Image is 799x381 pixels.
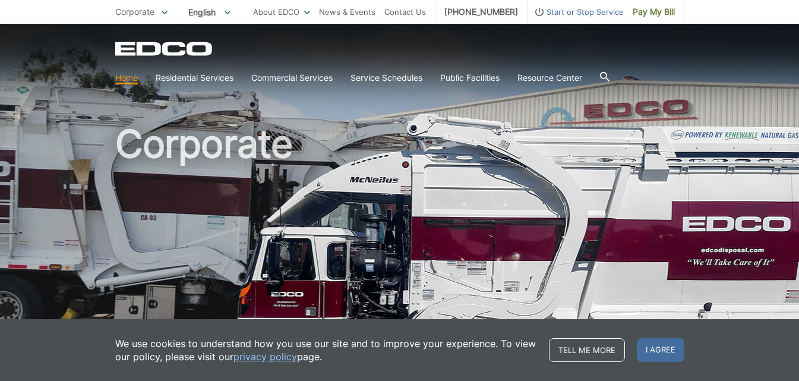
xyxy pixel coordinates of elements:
span: I agree [637,338,684,362]
span: English [179,2,239,22]
p: We use cookies to understand how you use our site and to improve your experience. To view our pol... [115,337,537,363]
a: News & Events [319,5,375,18]
a: Resource Center [517,71,582,84]
a: Home [115,71,138,84]
a: privacy policy [233,350,297,363]
a: Contact Us [384,5,426,18]
a: Tell me more [549,338,625,362]
a: Commercial Services [251,71,333,84]
a: About EDCO [253,5,310,18]
span: Pay My Bill [633,5,675,18]
a: Public Facilities [440,71,500,84]
a: Residential Services [156,71,233,84]
a: Service Schedules [350,71,422,84]
span: Corporate [115,7,154,17]
a: EDCD logo. Return to the homepage. [115,42,214,56]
